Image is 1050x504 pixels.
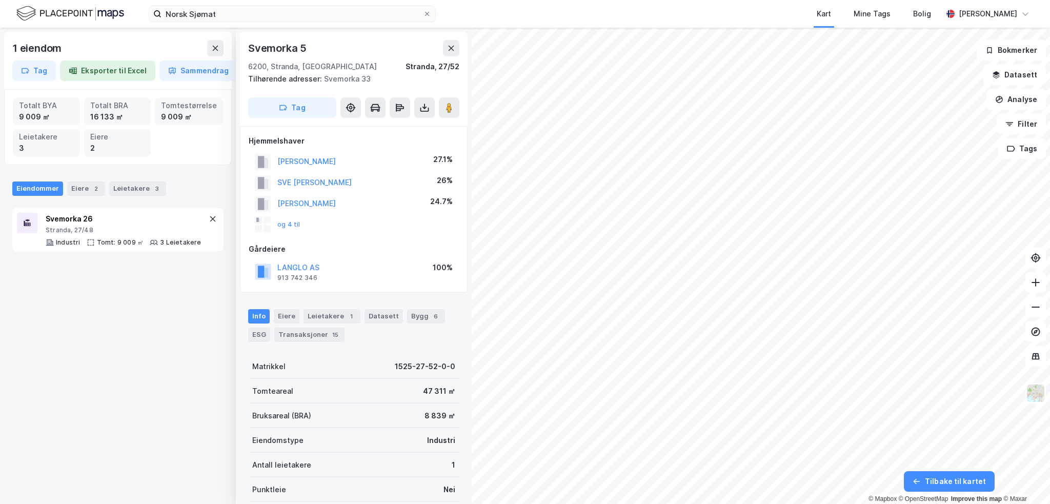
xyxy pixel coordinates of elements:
div: Leietakere [304,309,360,324]
div: Tomtestørrelse [161,100,217,111]
button: Eksporter til Excel [60,61,155,81]
div: 27.1% [433,153,453,166]
button: Analyse [986,89,1046,110]
div: Eiendomstype [252,434,304,447]
div: Kontrollprogram for chat [999,455,1050,504]
div: 1 [452,459,455,471]
a: OpenStreetMap [899,495,948,502]
div: 100% [433,261,453,274]
div: Matrikkel [252,360,286,373]
button: Tilbake til kartet [904,471,995,492]
div: Nei [443,483,455,496]
a: Mapbox [869,495,897,502]
div: 2 [91,184,101,194]
div: Bolig [913,8,931,20]
div: Transaksjoner [274,328,345,342]
div: Eiendommer [12,182,63,196]
div: Totalt BRA [90,100,145,111]
div: Mine Tags [854,8,891,20]
div: 1525-27-52-0-0 [395,360,455,373]
div: Totalt BYA [19,100,74,111]
button: Filter [997,114,1046,134]
img: logo.f888ab2527a4732fd821a326f86c7f29.svg [16,5,124,23]
div: 6 [431,311,441,321]
div: Tomt: 9 009 ㎡ [97,238,144,247]
div: Datasett [365,309,403,324]
div: Bruksareal (BRA) [252,410,311,422]
div: Stranda, 27/48 [46,226,201,234]
button: Tag [248,97,336,118]
div: 3 [152,184,162,194]
img: Z [1026,384,1045,403]
div: Industri [56,238,80,247]
div: 26% [437,174,453,187]
div: 9 009 ㎡ [161,111,217,123]
div: 15 [330,330,340,340]
span: Tilhørende adresser: [248,74,324,83]
div: Eiere [90,131,145,143]
div: 47 311 ㎡ [423,385,455,397]
button: Sammendrag [159,61,237,81]
div: 913 742 346 [277,274,317,282]
div: ESG [248,328,270,342]
div: Hjemmelshaver [249,135,459,147]
div: Leietakere [19,131,74,143]
div: 16 133 ㎡ [90,111,145,123]
div: Info [248,309,270,324]
div: Svemorka 26 [46,213,201,225]
div: 3 [19,143,74,154]
div: 1 eiendom [12,40,64,56]
div: Kart [817,8,831,20]
div: 1 [346,311,356,321]
div: Punktleie [252,483,286,496]
button: Datasett [983,65,1046,85]
div: 9 009 ㎡ [19,111,74,123]
div: Industri [427,434,455,447]
div: Svemorka 5 [248,40,309,56]
div: Stranda, 27/52 [406,61,459,73]
div: 24.7% [430,195,453,208]
div: Tomteareal [252,385,293,397]
div: 2 [90,143,145,154]
div: Gårdeiere [249,243,459,255]
div: 3 Leietakere [160,238,201,247]
div: Svemorka 33 [248,73,451,85]
input: Søk på adresse, matrikkel, gårdeiere, leietakere eller personer [161,6,423,22]
a: Improve this map [951,495,1002,502]
button: Tags [998,138,1046,159]
div: Antall leietakere [252,459,311,471]
button: Tag [12,61,56,81]
div: Eiere [274,309,299,324]
div: Bygg [407,309,445,324]
div: 6200, Stranda, [GEOGRAPHIC_DATA] [248,61,377,73]
div: [PERSON_NAME] [959,8,1017,20]
button: Bokmerker [977,40,1046,61]
div: Leietakere [109,182,166,196]
div: 8 839 ㎡ [425,410,455,422]
iframe: Chat Widget [999,455,1050,504]
div: Eiere [67,182,105,196]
